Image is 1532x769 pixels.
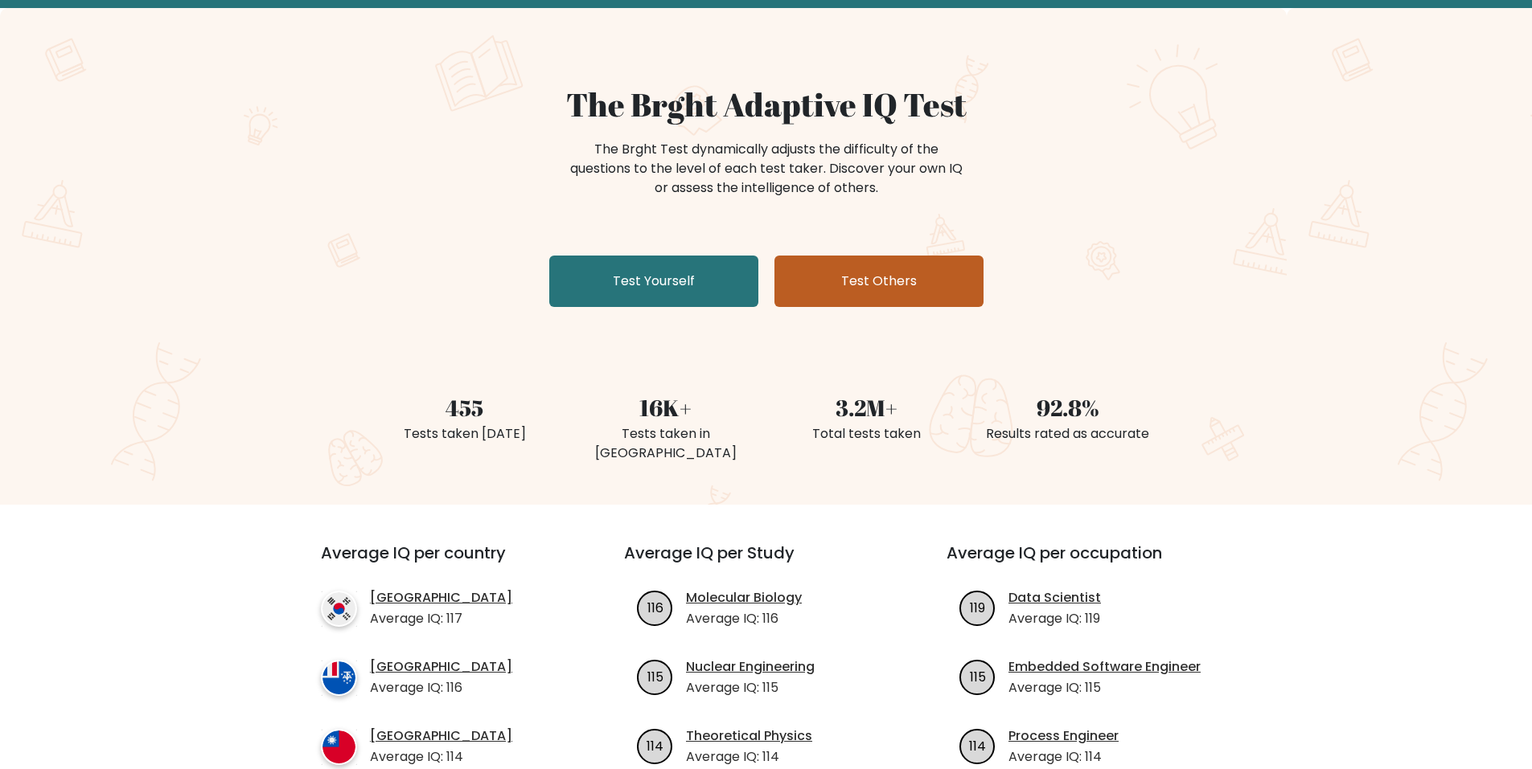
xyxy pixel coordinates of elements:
text: 119 [970,598,985,616]
h3: Average IQ per country [321,543,566,582]
div: Total tests taken [776,424,958,444]
img: country [321,729,357,765]
a: Molecular Biology [686,588,802,607]
p: Average IQ: 114 [370,747,512,767]
h1: The Brght Adaptive IQ Test [374,85,1159,124]
img: country [321,591,357,627]
p: Average IQ: 115 [1008,678,1201,697]
p: Average IQ: 114 [1008,747,1119,767]
div: 455 [374,391,556,424]
p: Average IQ: 117 [370,609,512,628]
a: Process Engineer [1008,726,1119,746]
a: Embedded Software Engineer [1008,657,1201,677]
img: country [321,660,357,696]
a: Test Others [774,256,984,307]
div: Results rated as accurate [977,424,1159,444]
div: Tests taken in [GEOGRAPHIC_DATA] [575,424,757,463]
a: [GEOGRAPHIC_DATA] [370,726,512,746]
a: Data Scientist [1008,588,1101,607]
text: 116 [647,598,663,616]
text: 114 [647,736,663,755]
div: Tests taken [DATE] [374,424,556,444]
a: Test Yourself [549,256,758,307]
text: 114 [969,736,986,755]
h3: Average IQ per occupation [947,543,1230,582]
p: Average IQ: 119 [1008,609,1101,628]
text: 115 [647,667,663,685]
div: 16K+ [575,391,757,424]
a: [GEOGRAPHIC_DATA] [370,588,512,607]
text: 115 [970,667,986,685]
p: Average IQ: 115 [686,678,815,697]
div: 3.2M+ [776,391,958,424]
div: 92.8% [977,391,1159,424]
p: Average IQ: 116 [686,609,802,628]
div: The Brght Test dynamically adjusts the difficulty of the questions to the level of each test take... [565,140,967,198]
a: Theoretical Physics [686,726,812,746]
a: [GEOGRAPHIC_DATA] [370,657,512,677]
h3: Average IQ per Study [624,543,908,582]
p: Average IQ: 116 [370,678,512,697]
a: Nuclear Engineering [686,657,815,677]
p: Average IQ: 114 [686,747,812,767]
